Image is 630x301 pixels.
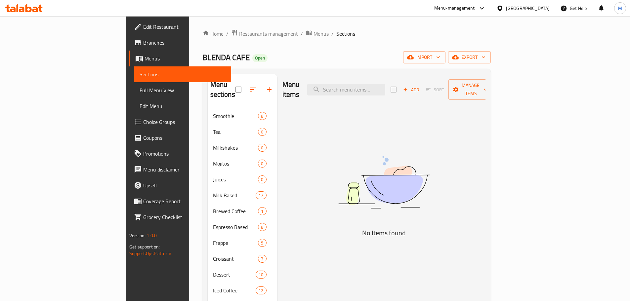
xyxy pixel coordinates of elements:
a: Coverage Report [129,193,231,209]
span: Branches [143,39,226,47]
span: 1.0.0 [147,231,157,240]
span: BLENDA CAFE [202,50,250,65]
span: Tea [213,128,258,136]
span: import [408,53,440,61]
div: Frappe5 [208,235,277,251]
span: Dessert [213,271,256,279]
span: Milkshakes [213,144,258,152]
span: 10 [256,272,266,278]
div: items [258,207,266,215]
span: 1 [258,208,266,214]
span: Get support on: [129,243,160,251]
div: items [258,175,266,183]
input: search [307,84,385,95]
li: / [331,30,334,38]
div: items [256,191,266,199]
div: Iced Coffee12 [208,282,277,298]
span: 8 [258,113,266,119]
span: 17 [256,192,266,199]
span: 0 [258,145,266,151]
span: Edit Menu [140,102,226,110]
span: Espresso Based [213,223,258,231]
a: Choice Groups [129,114,231,130]
div: Milkshakes0 [208,140,277,156]
div: Espresso Based8 [208,219,277,235]
div: [GEOGRAPHIC_DATA] [506,5,550,12]
a: Menus [129,51,231,66]
span: Menus [145,55,226,62]
span: Select all sections [231,83,245,96]
div: Juices0 [208,171,277,187]
span: Upsell [143,181,226,189]
span: Menus [314,30,329,38]
a: Edit Menu [134,98,231,114]
a: Upsell [129,177,231,193]
a: Coupons [129,130,231,146]
span: Coupons [143,134,226,142]
span: Croissant [213,255,258,263]
a: Menu disclaimer [129,162,231,177]
div: Croissant3 [208,251,277,267]
span: Promotions [143,150,226,158]
span: M [618,5,622,12]
a: Support.OpsPlatform [129,249,171,258]
button: Add section [261,82,277,97]
span: Edit Restaurant [143,23,226,31]
span: Add item [400,85,422,95]
img: dish.svg [301,138,467,226]
span: 12 [256,287,266,294]
nav: breadcrumb [202,29,491,38]
span: Sort items [422,85,448,95]
a: Promotions [129,146,231,162]
span: Manage items [454,81,487,98]
span: 0 [258,176,266,183]
span: 0 [258,129,266,135]
div: items [258,255,266,263]
button: export [448,51,491,63]
span: export [453,53,485,61]
a: Branches [129,35,231,51]
div: Menu-management [434,4,475,12]
span: Sort sections [245,82,261,97]
div: items [258,144,266,152]
button: Manage items [448,79,493,100]
span: Add [402,86,420,94]
div: Smoothie8 [208,108,277,124]
span: Full Menu View [140,86,226,94]
div: items [258,112,266,120]
div: items [256,286,266,294]
span: Brewed Coffee [213,207,258,215]
button: Add [400,85,422,95]
div: Iced Coffee [213,286,256,294]
a: Full Menu View [134,82,231,98]
span: Juices [213,175,258,183]
div: Mojitos0 [208,156,277,171]
span: Version: [129,231,146,240]
div: items [258,223,266,231]
div: Open [252,54,268,62]
span: Open [252,55,268,61]
div: Milk Based17 [208,187,277,203]
div: items [258,160,266,168]
a: Sections [134,66,231,82]
a: Edit Restaurant [129,19,231,35]
span: Sections [336,30,355,38]
span: Frappe [213,239,258,247]
span: Mojitos [213,160,258,168]
h5: No Items found [301,228,467,238]
span: Restaurants management [239,30,298,38]
span: 8 [258,224,266,230]
span: Menu disclaimer [143,166,226,173]
span: Smoothie [213,112,258,120]
span: Coverage Report [143,197,226,205]
div: Brewed Coffee1 [208,203,277,219]
span: 0 [258,161,266,167]
div: Tea0 [208,124,277,140]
